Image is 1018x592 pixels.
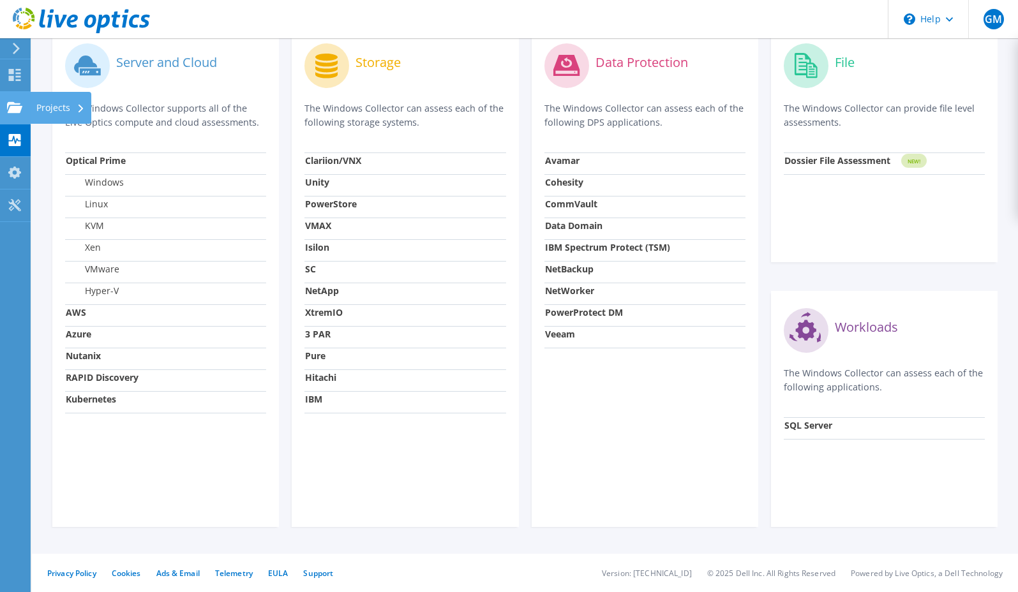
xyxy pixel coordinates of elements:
label: Workloads [835,321,898,334]
strong: NetBackup [545,263,594,275]
strong: Kubernetes [66,393,116,405]
label: KVM [66,219,104,232]
li: Powered by Live Optics, a Dell Technology [851,568,1003,579]
strong: VMAX [305,219,331,232]
svg: \n [904,13,915,25]
a: Telemetry [215,568,253,579]
strong: Azure [66,328,91,340]
strong: NetWorker [545,285,594,297]
span: GM [984,9,1004,29]
strong: Nutanix [66,350,101,362]
li: Version: [TECHNICAL_ID] [602,568,692,579]
strong: Hitachi [305,371,336,383]
label: Windows [66,176,124,189]
strong: SC [305,263,316,275]
p: The Windows Collector can provide file level assessments. [784,101,985,129]
p: The Windows Collector can assess each of the following DPS applications. [544,101,745,129]
a: Support [303,568,333,579]
label: Linux [66,198,108,211]
strong: Avamar [545,154,580,166]
strong: Cohesity [545,176,583,188]
strong: Pure [305,350,326,362]
strong: IBM Spectrum Protect (TSM) [545,241,670,253]
label: Hyper-V [66,285,119,297]
label: Xen [66,241,101,254]
strong: PowerStore [305,198,357,210]
strong: NetApp [305,285,339,297]
strong: RAPID Discovery [66,371,138,383]
p: The Windows Collector supports all of the Live Optics compute and cloud assessments. [65,101,266,129]
strong: Isilon [305,241,329,253]
strong: AWS [66,306,86,318]
strong: Optical Prime [66,154,126,166]
strong: Dossier File Assessment [784,154,890,166]
label: Data Protection [595,56,688,69]
a: Ads & Email [156,568,200,579]
label: VMware [66,263,119,276]
a: Cookies [112,568,141,579]
strong: SQL Server [784,419,832,431]
strong: Veeam [545,328,575,340]
label: Server and Cloud [116,56,217,69]
div: Projects [30,92,91,124]
strong: XtremIO [305,306,343,318]
a: Privacy Policy [47,568,96,579]
label: Storage [356,56,401,69]
strong: CommVault [545,198,597,210]
strong: Clariion/VNX [305,154,361,166]
li: © 2025 Dell Inc. All Rights Reserved [707,568,835,579]
label: File [835,56,855,69]
strong: Unity [305,176,329,188]
p: The Windows Collector can assess each of the following applications. [784,366,985,394]
strong: 3 PAR [305,328,331,340]
a: EULA [268,568,288,579]
strong: Data Domain [545,219,603,232]
tspan: NEW! [907,158,920,165]
strong: PowerProtect DM [545,306,623,318]
strong: IBM [305,393,322,405]
p: The Windows Collector can assess each of the following storage systems. [304,101,505,129]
